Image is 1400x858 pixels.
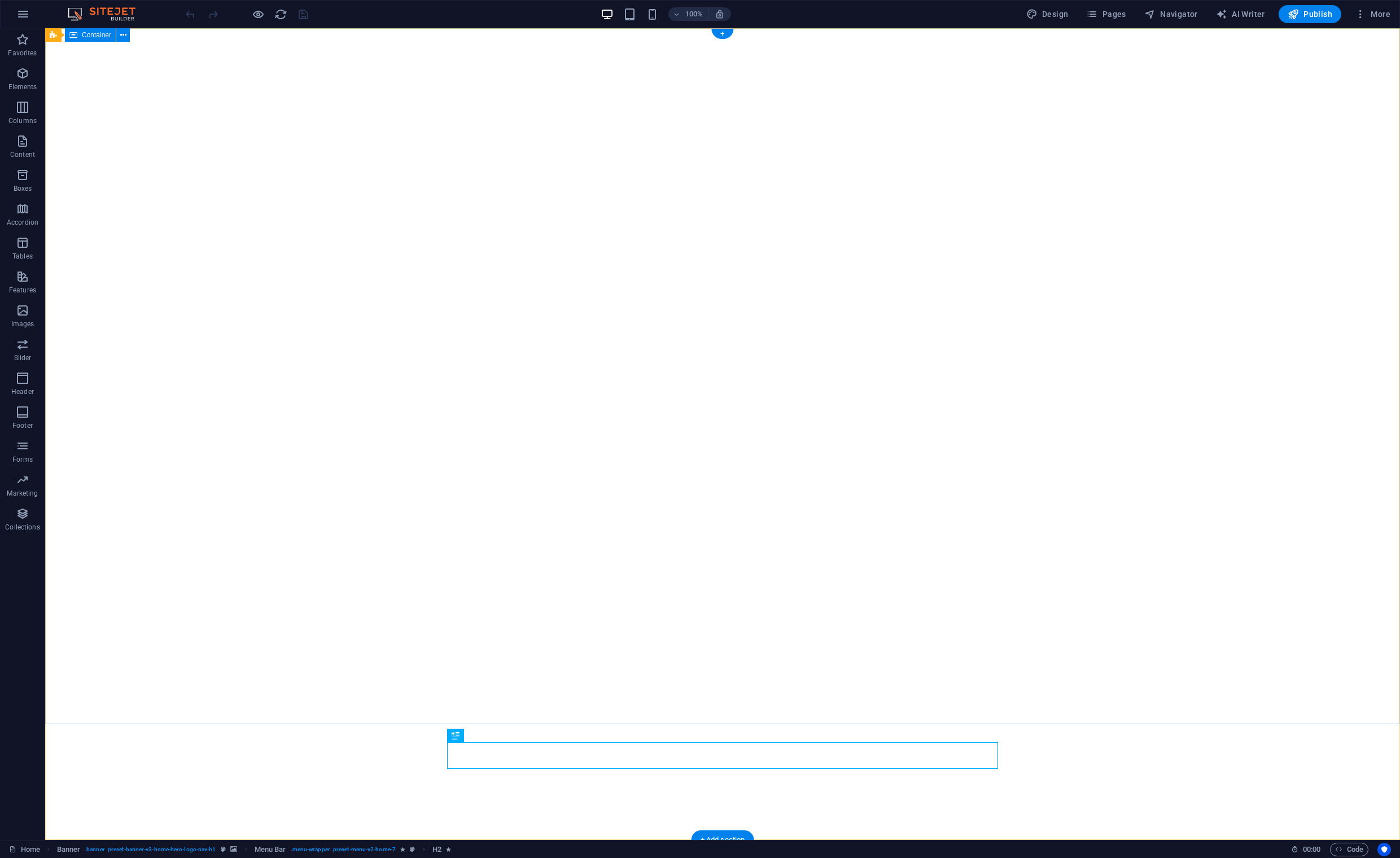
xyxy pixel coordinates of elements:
[1140,5,1202,23] button: Navigator
[1330,843,1368,856] button: Code
[5,523,40,532] p: Collections
[685,7,703,21] h6: 100%
[400,846,405,852] i: Element contains an animation
[12,421,33,430] p: Footer
[57,843,452,856] nav: breadcrumb
[8,49,37,58] p: Favorites
[446,846,451,852] i: Element contains an animation
[12,252,33,261] p: Tables
[1216,8,1265,20] span: AI Writer
[1335,843,1363,856] span: Code
[1022,5,1073,23] button: Design
[1279,5,1341,23] button: Publish
[7,489,38,498] p: Marketing
[1355,8,1390,20] span: More
[1350,5,1395,23] button: More
[82,32,111,38] span: Container
[1303,843,1320,856] span: 00 00
[1291,843,1321,856] h6: Session time
[715,9,725,19] i: On resize automatically adjust zoom level to fit chosen device.
[221,846,226,852] i: This element is a customizable preset
[711,29,733,39] div: +
[1311,845,1313,853] span: :
[85,843,216,856] span: . banner .preset-banner-v3-home-hero-logo-nav-h1
[8,82,37,91] p: Elements
[410,846,415,852] i: This element is a customizable preset
[1022,5,1073,23] div: Design (Ctrl+Alt+Y)
[10,150,35,159] p: Content
[1086,8,1126,20] span: Pages
[9,286,36,295] p: Features
[7,218,38,227] p: Accordion
[8,116,37,125] p: Columns
[57,843,81,856] span: Click to select. Double-click to edit
[251,7,265,21] button: Click here to leave preview mode and continue editing
[1026,8,1069,20] span: Design
[668,7,708,21] button: 100%
[1082,5,1130,23] button: Pages
[274,7,287,21] button: reload
[1377,843,1391,856] button: Usercentrics
[11,387,34,396] p: Header
[1211,5,1270,23] button: AI Writer
[65,7,150,21] img: Editor Logo
[9,843,40,856] a: Click to cancel selection. Double-click to open Pages
[12,455,33,464] p: Forms
[291,843,396,856] span: . menu-wrapper .preset-menu-v2-home-7
[255,843,286,856] span: Click to select. Double-click to edit
[11,319,34,329] p: Images
[14,184,32,193] p: Boxes
[692,830,754,850] div: + Add section
[1144,8,1198,20] span: Navigator
[14,353,32,362] p: Slider
[1288,8,1332,20] span: Publish
[432,843,441,856] span: Click to select. Double-click to edit
[274,8,287,21] i: Reload page
[230,846,237,852] i: This element contains a background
